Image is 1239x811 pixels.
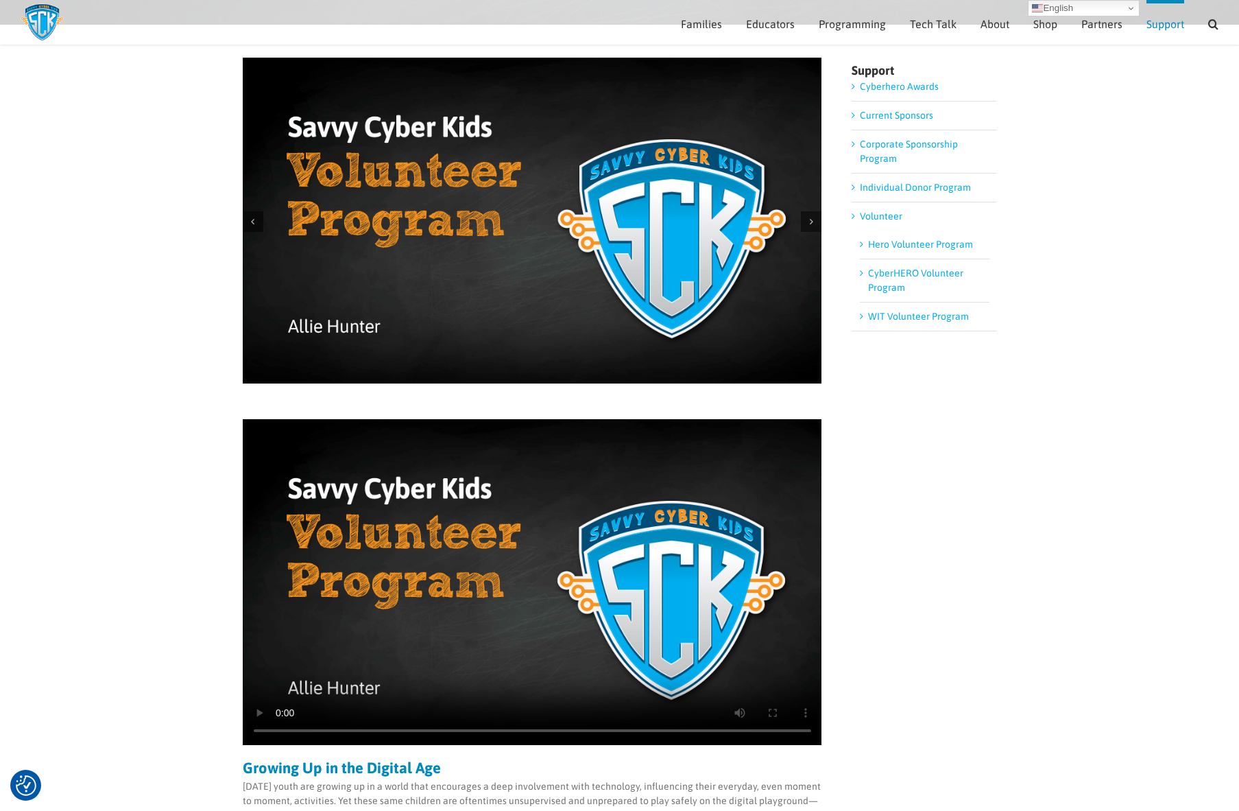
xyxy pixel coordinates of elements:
[16,775,36,796] img: Revisit consent button
[981,19,1009,30] span: About
[860,139,958,164] a: Corporate Sponsorship Program
[868,311,969,322] a: WIT Volunteer Program
[1146,19,1184,30] span: Support
[1032,3,1043,14] img: en
[868,239,973,250] a: Hero Volunteer Program
[1081,19,1122,30] span: Partners
[243,419,822,746] video: Sorry, your browser doesn't support embedded videos.
[852,64,996,77] h4: Support
[868,268,963,293] a: CyberHERO Volunteer Program
[243,211,263,232] div: Previous slide
[243,759,441,777] strong: Growing Up in the Digital Age
[860,110,933,121] a: Current Sponsors
[860,211,902,222] a: Volunteer
[243,58,822,386] div: 1 / 7
[16,775,36,796] button: Consent Preferences
[860,182,971,193] a: Individual Donor Program
[746,19,795,30] span: Educators
[910,19,957,30] span: Tech Talk
[21,3,64,41] img: Savvy Cyber Kids Logo
[1033,19,1057,30] span: Shop
[819,19,886,30] span: Programming
[860,81,939,92] a: Cyberhero Awards
[681,19,722,30] span: Families
[801,211,821,232] div: Next slide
